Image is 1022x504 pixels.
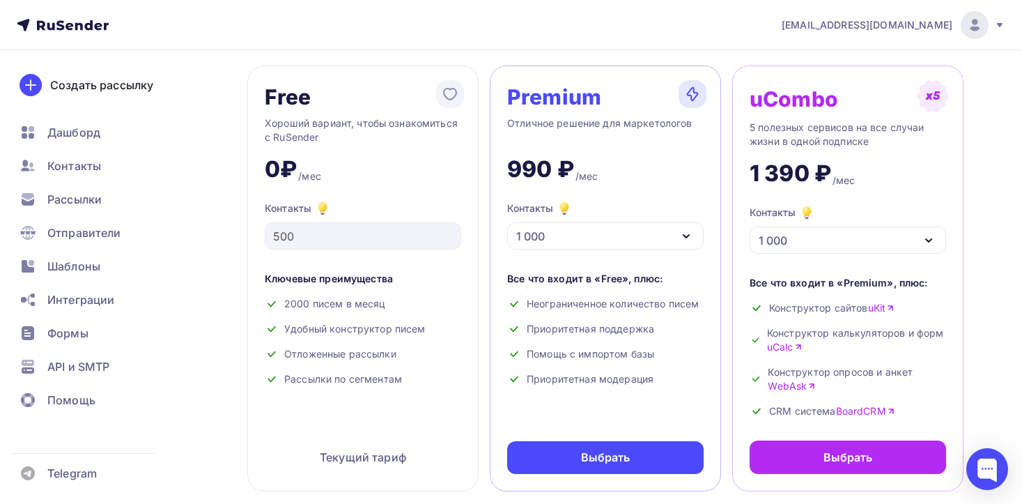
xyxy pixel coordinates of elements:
[767,340,803,354] a: uCalc
[265,86,311,108] div: Free
[507,272,704,286] div: Все что входит в «Free», плюс:
[265,116,461,144] div: Хороший вариант, чтобы ознакомиться с RuSender
[47,392,95,408] span: Помощь
[750,160,831,188] div: 1 390 ₽
[507,297,704,311] div: Неограниченное количество писем
[298,169,321,183] div: /мес
[507,200,573,217] div: Контакты
[868,301,895,315] a: uKit
[769,404,895,418] span: CRM система
[265,441,461,474] div: Текущий тариф
[47,224,121,241] span: Отправители
[507,322,704,336] div: Приоритетная поддержка
[11,119,177,146] a: Дашборд
[47,465,97,482] span: Telegram
[11,252,177,280] a: Шаблоны
[507,347,704,361] div: Помощь с импортом базы
[750,121,946,148] div: 5 полезных сервисов на все случаи жизни в одной подписке
[782,18,952,32] span: [EMAIL_ADDRESS][DOMAIN_NAME]
[47,258,100,275] span: Шаблоны
[11,319,177,347] a: Формы
[823,449,873,466] div: Выбрать
[47,158,101,174] span: Контакты
[507,86,601,108] div: Premium
[750,88,838,110] div: uCombo
[768,379,816,393] a: WebAsk
[507,116,704,144] div: Отличное решение для маркетологов
[265,200,461,217] div: Контакты
[516,228,545,245] div: 1 000
[47,358,109,375] span: API и SMTP
[265,155,297,183] div: 0₽
[11,185,177,213] a: Рассылки
[767,326,946,354] span: Конструктор калькуляторов и форм
[47,191,102,208] span: Рассылки
[265,297,461,311] div: 2000 писем в месяц
[507,200,704,250] button: Контакты 1 000
[581,450,630,466] div: Выбрать
[769,301,895,315] span: Конструктор сайтов
[507,155,574,183] div: 990 ₽
[265,322,461,336] div: Удобный конструктор писем
[50,77,153,93] div: Создать рассылку
[11,152,177,180] a: Контакты
[47,124,100,141] span: Дашборд
[836,404,895,418] a: BoardCRM
[507,372,704,386] div: Приоритетная модерация
[750,204,946,254] button: Контакты 1 000
[265,372,461,386] div: Рассылки по сегментам
[265,272,461,286] div: Ключевые преимущества
[759,232,787,249] div: 1 000
[782,11,1005,39] a: [EMAIL_ADDRESS][DOMAIN_NAME]
[833,174,855,188] div: /мес
[768,365,946,393] span: Конструктор опросов и анкет
[265,347,461,361] div: Отложенные рассылки
[750,204,815,221] div: Контакты
[750,276,946,290] div: Все что входит в «Premium», плюс:
[575,169,598,183] div: /мес
[47,325,88,342] span: Формы
[47,291,114,308] span: Интеграции
[11,219,177,247] a: Отправители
